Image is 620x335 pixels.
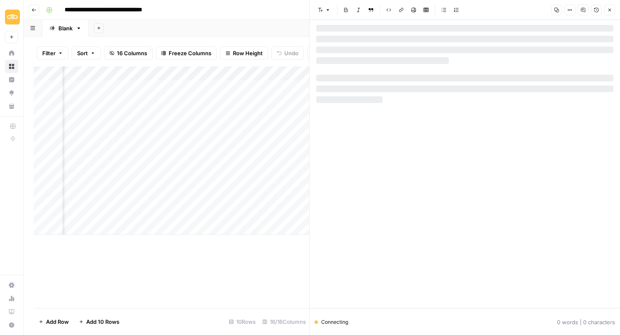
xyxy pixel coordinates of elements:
a: Settings [5,279,18,292]
button: Help + Support [5,318,18,332]
img: Sinch Logo [5,10,20,24]
button: Freeze Columns [156,46,217,60]
span: Add 10 Rows [86,318,119,326]
div: Connecting [315,318,348,326]
span: Add Row [46,318,69,326]
span: Undo [284,49,298,57]
a: Browse [5,60,18,73]
button: Workspace: Sinch [5,7,18,27]
span: Filter [42,49,56,57]
span: Freeze Columns [169,49,211,57]
button: Undo [271,46,304,60]
button: Add Row [34,315,74,328]
div: 0 words | 0 characters [557,318,615,326]
a: Blank [42,20,89,37]
button: Row Height [220,46,268,60]
button: Filter [37,46,68,60]
a: Your Data [5,100,18,113]
a: Opportunities [5,86,18,100]
a: Insights [5,73,18,86]
div: Blank [58,24,73,32]
a: Home [5,46,18,60]
button: Add 10 Rows [74,315,124,328]
a: Learning Hub [5,305,18,318]
button: Sort [72,46,101,60]
span: 16 Columns [117,49,147,57]
span: Sort [77,49,88,57]
div: 10 Rows [225,315,259,328]
a: Usage [5,292,18,305]
div: 16/16 Columns [259,315,309,328]
span: Row Height [233,49,263,57]
button: 16 Columns [104,46,153,60]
